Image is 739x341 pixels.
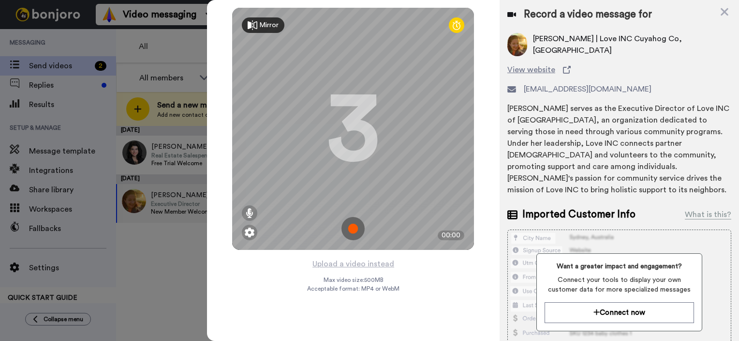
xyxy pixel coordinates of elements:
[310,258,397,270] button: Upload a video instead
[685,209,731,220] div: What is this?
[524,83,651,95] span: [EMAIL_ADDRESS][DOMAIN_NAME]
[507,103,731,196] div: [PERSON_NAME] serves as the Executive Director of Love INC of [GEOGRAPHIC_DATA], an organization ...
[326,93,380,165] div: 3
[545,275,694,294] span: Connect your tools to display your own customer data for more specialized messages
[522,207,636,222] span: Imported Customer Info
[545,262,694,271] span: Want a greater impact and engagement?
[507,64,555,76] span: View website
[438,231,464,240] div: 00:00
[507,64,731,76] a: View website
[307,285,399,293] span: Acceptable format: MP4 or WebM
[341,217,365,240] img: ic_record_start.svg
[545,302,694,323] button: Connect now
[323,276,383,284] span: Max video size: 500 MB
[245,228,254,237] img: ic_gear.svg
